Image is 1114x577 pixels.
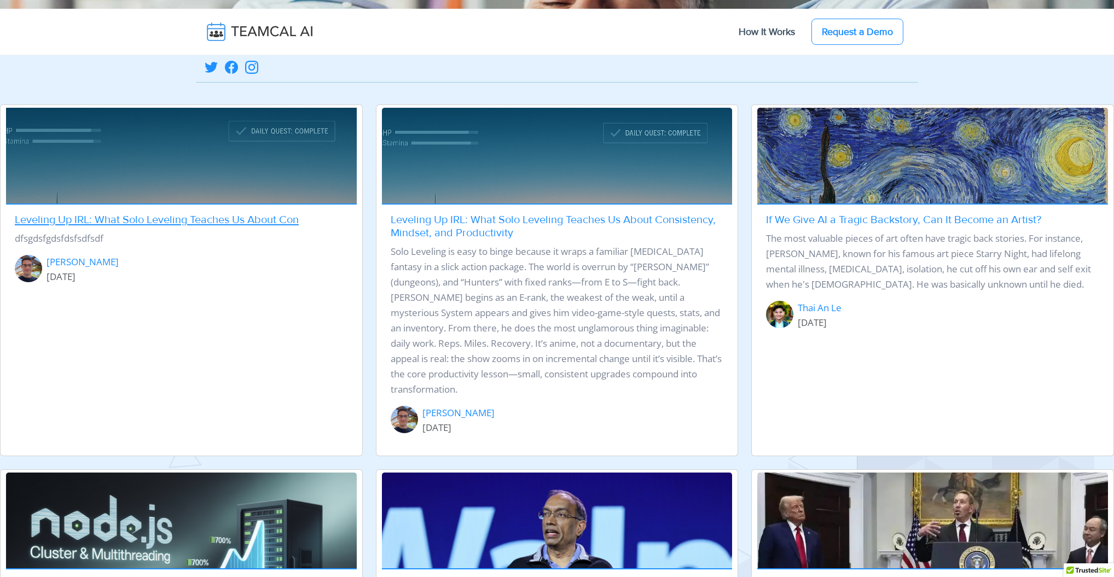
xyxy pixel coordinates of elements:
[422,406,495,420] a: [PERSON_NAME]
[766,231,1099,292] p: The most valuable pieces of art often have tragic back stories. For instance, [PERSON_NAME], know...
[6,473,357,568] a: image of How does Node.js Backend Handle 700% More Traffic Using Cluster and Multithreading
[811,19,903,45] a: Request a Demo
[15,255,42,282] img: image of George Burin
[15,213,299,226] a: Leveling Up IRL: What Solo Leveling Teaches Us About Con
[391,244,724,397] p: Solo Leveling is easy to binge because it wraps a familiar [MEDICAL_DATA] fantasy in a slick acti...
[391,213,716,240] a: Leveling Up IRL: What Solo Leveling Teaches Us About Consistency, Mindset, and Productivity
[382,108,733,341] img: image of Leveling Up IRL: What Solo Leveling Teaches Us About Consistency, Mindset, and Productivity
[382,473,733,568] a: image of Autonomy is the new interface
[728,20,806,43] a: How It Works
[766,301,793,328] img: image of Thai An Le
[47,255,119,269] a: [PERSON_NAME]
[757,108,1108,385] img: image of If We Give AI a Tragic Backstory, Can It Become an Artist?
[757,108,1108,203] a: image of If We Give AI a Tragic Backstory, Can It Become an Artist?
[6,108,357,203] a: image of Leveling Up IRL: What Solo Leveling Teaches Us About Con
[47,269,119,284] p: [DATE]
[798,301,842,315] a: Thai An Le
[766,213,1041,226] a: If We Give AI a Tragic Backstory, Can It Become an Artist?
[757,473,1108,568] a: image of Artificial Intelligence-Driven Cancer Vaccine Program: Towards a New Era of Personalized...
[382,108,733,203] a: image of Leveling Up IRL: What Solo Leveling Teaches Us About Consistency, Mindset, and Productivity
[391,406,418,433] img: image of George Burin
[422,420,495,435] p: [DATE]
[798,315,842,330] p: [DATE]
[15,231,348,246] p: dfsgdsfgdsfdsfsdfsdf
